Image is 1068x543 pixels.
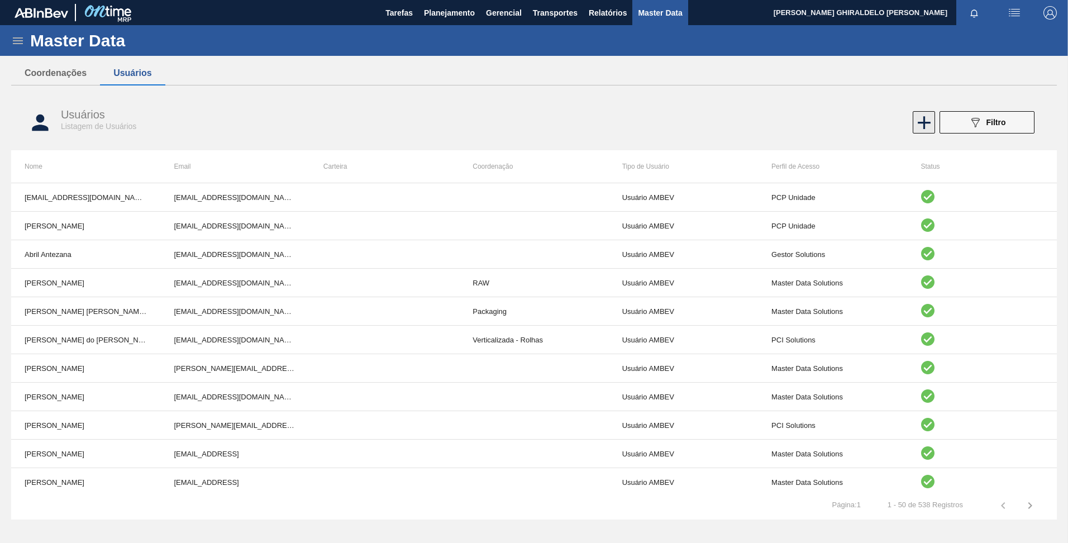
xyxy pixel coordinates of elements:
[459,150,608,183] th: Coordenação
[160,269,309,297] td: [EMAIL_ADDRESS][DOMAIN_NAME]
[459,326,608,354] td: Verticalizada - Rolhas
[160,150,309,183] th: Email
[424,6,475,20] span: Planejamento
[459,269,608,297] td: RAW
[758,411,907,440] td: PCI Solutions
[921,218,1043,234] div: Usuário Ativo
[160,411,309,440] td: [PERSON_NAME][EMAIL_ADDRESS][DOMAIN_NAME]
[758,150,907,183] th: Perfil de Acesso
[11,61,100,85] button: Coordenações
[986,118,1006,127] span: Filtro
[956,5,992,21] button: Notificações
[160,326,309,354] td: [EMAIL_ADDRESS][DOMAIN_NAME]
[459,297,608,326] td: Packaging
[758,354,907,383] td: Master Data Solutions
[758,326,907,354] td: PCI Solutions
[1008,6,1021,20] img: userActions
[758,212,907,240] td: PCP Unidade
[160,297,309,326] td: [EMAIL_ADDRESS][DOMAIN_NAME]
[758,269,907,297] td: Master Data Solutions
[609,354,758,383] td: Usuário AMBEV
[758,240,907,269] td: Gestor Solutions
[1043,6,1057,20] img: Logout
[11,150,160,183] th: Nome
[310,150,459,183] th: Carteira
[160,383,309,411] td: [EMAIL_ADDRESS][DOMAIN_NAME]
[160,183,309,212] td: [EMAIL_ADDRESS][DOMAIN_NAME]
[486,6,522,20] span: Gerencial
[609,383,758,411] td: Usuário AMBEV
[921,304,1043,319] div: Usuário Ativo
[609,240,758,269] td: Usuário AMBEV
[819,492,874,509] td: Página : 1
[160,468,309,497] td: [EMAIL_ADDRESS]
[100,61,165,85] button: Usuários
[921,389,1043,404] div: Usuário Ativo
[533,6,578,20] span: Transportes
[609,297,758,326] td: Usuário AMBEV
[11,183,160,212] td: [EMAIL_ADDRESS][DOMAIN_NAME]
[11,440,160,468] td: [PERSON_NAME]
[160,440,309,468] td: [EMAIL_ADDRESS]
[874,492,976,509] td: 1 - 50 de 538 Registros
[758,440,907,468] td: Master Data Solutions
[11,411,160,440] td: [PERSON_NAME]
[758,183,907,212] td: PCP Unidade
[11,354,160,383] td: [PERSON_NAME]
[758,297,907,326] td: Master Data Solutions
[921,332,1043,347] div: Usuário Ativo
[908,150,1057,183] th: Status
[921,275,1043,290] div: Usuário Ativo
[758,383,907,411] td: Master Data Solutions
[30,34,228,47] h1: Master Data
[921,247,1043,262] div: Usuário Ativo
[638,6,682,20] span: Master Data
[11,269,160,297] td: [PERSON_NAME]
[921,361,1043,376] div: Usuário Ativo
[609,411,758,440] td: Usuário AMBEV
[940,111,1034,134] button: Filtro
[609,468,758,497] td: Usuário AMBEV
[160,212,309,240] td: [EMAIL_ADDRESS][DOMAIN_NAME]
[385,6,413,20] span: Tarefas
[11,326,160,354] td: [PERSON_NAME] do [PERSON_NAME]
[11,297,160,326] td: [PERSON_NAME] [PERSON_NAME] [PERSON_NAME]
[160,354,309,383] td: [PERSON_NAME][EMAIL_ADDRESS][PERSON_NAME][DOMAIN_NAME]
[160,240,309,269] td: [EMAIL_ADDRESS][DOMAIN_NAME]
[609,183,758,212] td: Usuário AMBEV
[11,468,160,497] td: [PERSON_NAME]
[61,108,105,121] span: Usuários
[15,8,68,18] img: TNhmsLtSVTkK8tSr43FrP2fwEKptu5GPRR3wAAAABJRU5ErkJggg==
[921,475,1043,490] div: Usuário Ativo
[609,150,758,183] th: Tipo de Usuário
[921,190,1043,205] div: Usuário Ativo
[921,418,1043,433] div: Usuário Ativo
[758,468,907,497] td: Master Data Solutions
[921,446,1043,461] div: Usuário Ativo
[11,383,160,411] td: [PERSON_NAME]
[912,111,934,134] div: Novo Usuário
[609,269,758,297] td: Usuário AMBEV
[609,440,758,468] td: Usuário AMBEV
[609,212,758,240] td: Usuário AMBEV
[609,326,758,354] td: Usuário AMBEV
[934,111,1040,134] div: Filtrar Usuário
[61,122,136,131] span: Listagem de Usuários
[11,212,160,240] td: [PERSON_NAME]
[589,6,627,20] span: Relatórios
[11,240,160,269] td: Abril Antezana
